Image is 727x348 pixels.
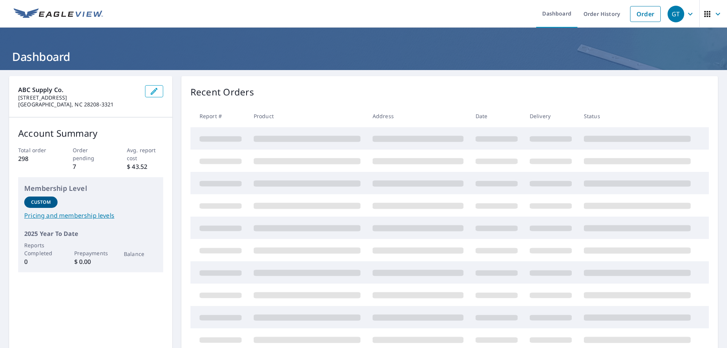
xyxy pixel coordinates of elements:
p: 2025 Year To Date [24,229,157,238]
a: Order [630,6,661,22]
p: Reports Completed [24,241,58,257]
p: [STREET_ADDRESS] [18,94,139,101]
a: Pricing and membership levels [24,211,157,220]
p: [GEOGRAPHIC_DATA], NC 28208-3321 [18,101,139,108]
th: Product [248,105,367,127]
p: ABC Supply Co. [18,85,139,94]
div: GT [668,6,684,22]
p: Balance [124,250,157,258]
p: $ 43.52 [127,162,163,171]
p: Avg. report cost [127,146,163,162]
p: 7 [73,162,109,171]
p: Custom [31,199,51,206]
th: Report # [190,105,248,127]
p: 298 [18,154,55,163]
th: Address [367,105,470,127]
p: Order pending [73,146,109,162]
th: Status [578,105,697,127]
p: Recent Orders [190,85,254,99]
p: Prepayments [74,249,108,257]
p: Total order [18,146,55,154]
p: Account Summary [18,126,163,140]
th: Date [470,105,524,127]
p: 0 [24,257,58,266]
p: $ 0.00 [74,257,108,266]
img: EV Logo [14,8,103,20]
th: Delivery [524,105,578,127]
p: Membership Level [24,183,157,194]
h1: Dashboard [9,49,718,64]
